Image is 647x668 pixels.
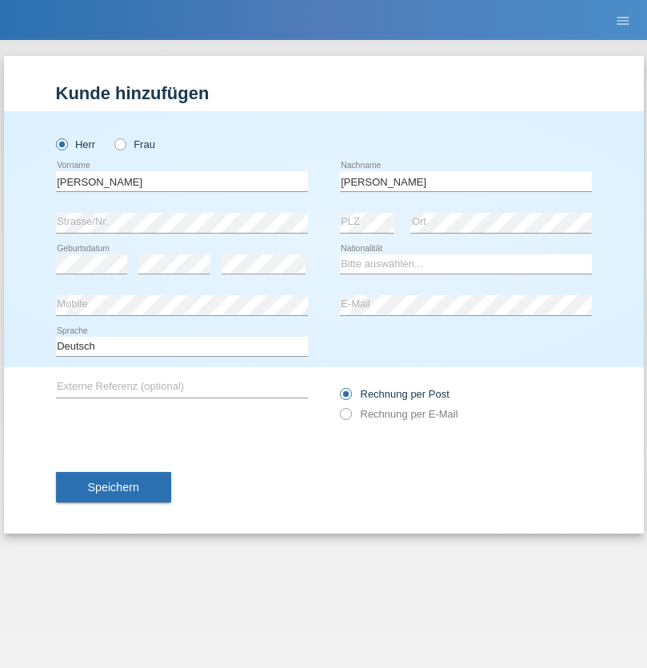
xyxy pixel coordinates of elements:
i: menu [615,13,631,29]
input: Rechnung per Post [340,388,350,408]
span: Speichern [88,481,139,494]
label: Rechnung per E-Mail [340,408,458,420]
label: Rechnung per Post [340,388,449,400]
a: menu [607,15,639,25]
input: Rechnung per E-Mail [340,408,350,428]
input: Frau [114,138,125,149]
label: Frau [114,138,155,150]
input: Herr [56,138,66,149]
h1: Kunde hinzufügen [56,83,592,103]
button: Speichern [56,472,171,502]
label: Herr [56,138,96,150]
